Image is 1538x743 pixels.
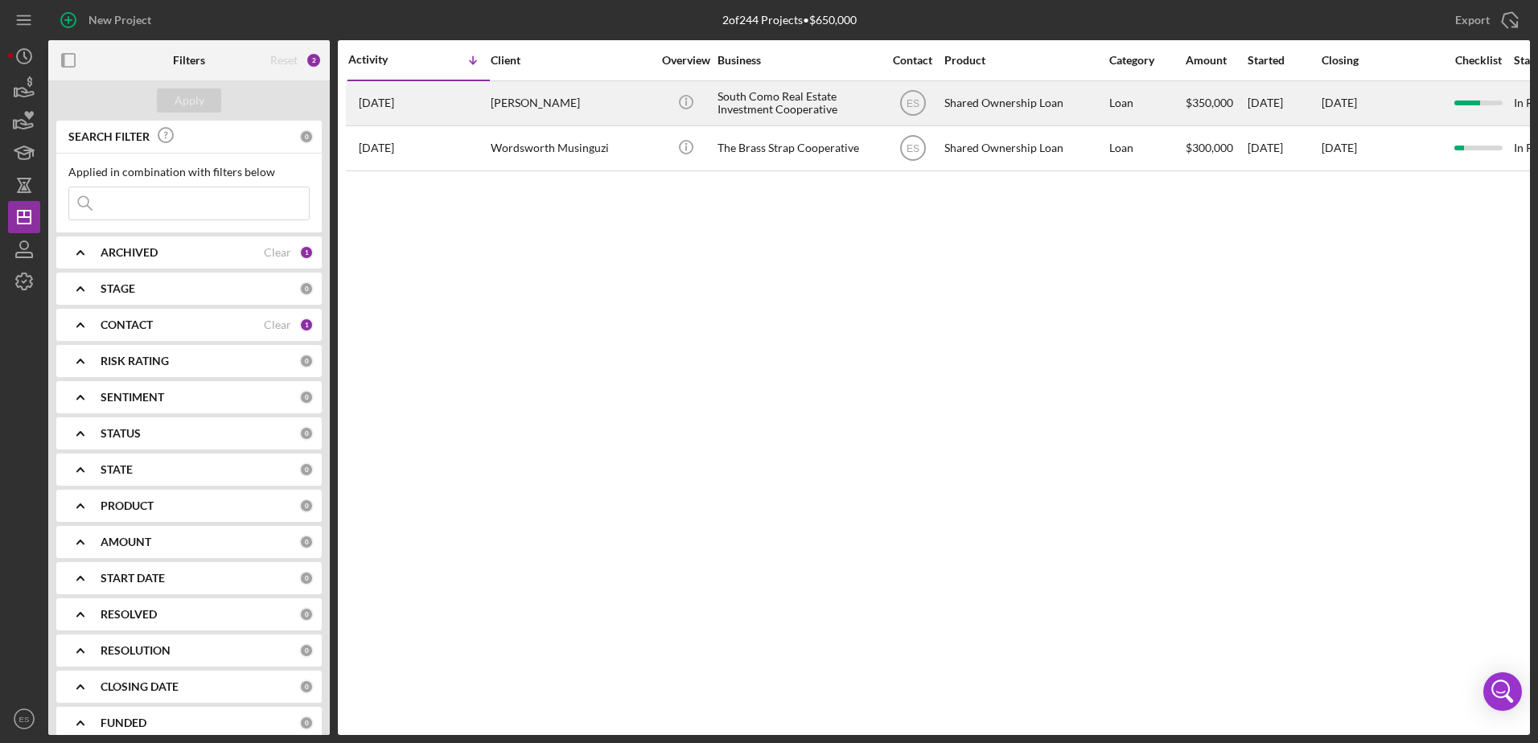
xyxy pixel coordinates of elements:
b: Filters [173,54,205,67]
b: ARCHIVED [101,246,158,259]
div: Category [1109,54,1184,67]
div: Client [491,54,652,67]
b: STAGE [101,282,135,295]
div: 0 [299,571,314,585]
button: Apply [157,88,221,113]
div: 1 [299,245,314,260]
div: Loan [1109,82,1184,125]
b: CLOSING DATE [101,680,179,693]
b: AMOUNT [101,536,151,548]
div: Loan [1109,127,1184,170]
button: New Project [48,4,167,36]
div: Contact [882,54,943,67]
div: New Project [88,4,151,36]
div: Product [944,54,1105,67]
time: 2025-03-27 18:22 [359,142,394,154]
div: Business [718,54,878,67]
div: Clear [264,318,291,331]
div: Amount [1186,54,1246,67]
b: START DATE [101,572,165,585]
div: Shared Ownership Loan [944,82,1105,125]
b: STATUS [101,427,141,440]
div: South Como Real Estate Investment Cooperative [718,82,878,125]
div: Checklist [1444,54,1512,67]
button: Export [1439,4,1530,36]
div: 0 [299,390,314,404]
div: $300,000 [1186,127,1246,170]
div: Activity [348,53,419,66]
div: [DATE] [1248,127,1320,170]
div: 0 [299,643,314,658]
div: [PERSON_NAME] [491,82,652,125]
div: Applied in combination with filters below [68,166,310,179]
b: FUNDED [101,716,146,729]
div: 0 [299,462,314,477]
div: 0 [299,354,314,368]
div: Shared Ownership Loan [944,127,1105,170]
b: SEARCH FILTER [68,130,150,143]
div: 0 [299,426,314,441]
text: ES [906,143,919,154]
b: CONTACT [101,318,153,331]
div: 0 [299,499,314,513]
div: Open Intercom Messenger [1483,672,1522,711]
div: [DATE] [1248,82,1320,125]
div: 0 [299,716,314,730]
b: RESOLUTION [101,644,171,657]
div: 2 [306,52,322,68]
button: ES [8,703,40,735]
b: SENTIMENT [101,391,164,404]
div: 2 of 244 Projects • $650,000 [722,14,857,27]
b: RISK RATING [101,355,169,367]
div: Closing [1322,54,1442,67]
div: Apply [175,88,204,113]
div: Clear [264,246,291,259]
div: Wordsworth Musinguzi [491,127,652,170]
div: 0 [299,281,314,296]
div: $350,000 [1186,82,1246,125]
time: [DATE] [1322,141,1357,154]
div: Overview [656,54,716,67]
div: The Brass Strap Cooperative [718,127,878,170]
div: 0 [299,129,314,144]
b: STATE [101,463,133,476]
div: Started [1248,54,1320,67]
b: RESOLVED [101,608,157,621]
text: ES [19,715,30,724]
time: [DATE] [1322,96,1357,109]
div: 0 [299,607,314,622]
div: Export [1455,4,1490,36]
text: ES [906,98,919,109]
div: Reset [270,54,298,67]
time: 2025-08-11 20:01 [359,96,394,109]
div: 0 [299,679,314,694]
div: 1 [299,318,314,332]
div: 0 [299,535,314,549]
b: PRODUCT [101,499,154,512]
